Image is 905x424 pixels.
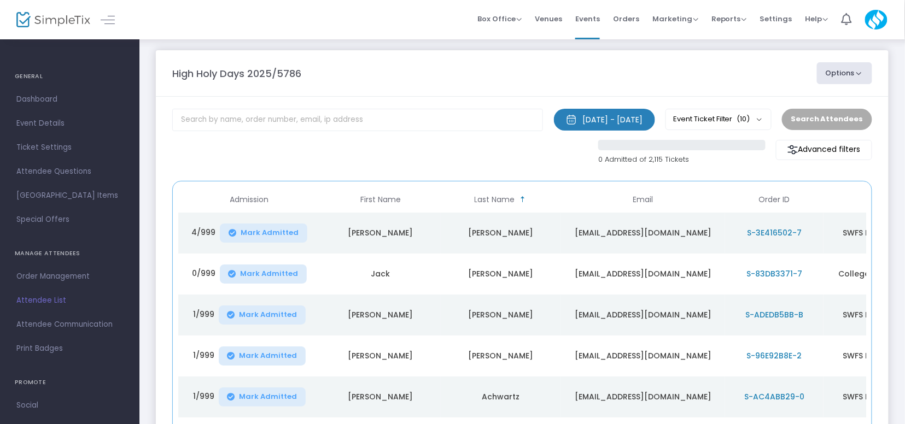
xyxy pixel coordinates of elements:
h4: GENERAL [15,66,125,87]
span: Sortable [519,195,528,204]
span: Email [633,195,653,204]
span: S-3E416502-7 [747,227,802,238]
h4: MANAGE ATTENDEES [15,243,125,264]
span: (10) [737,115,750,123]
m-panel-title: High Holy Days 2025/5786 [172,66,301,81]
span: Marketing [652,14,698,24]
td: [EMAIL_ADDRESS][DOMAIN_NAME] [561,295,725,335]
td: [PERSON_NAME] [441,335,561,376]
span: Order ID [759,195,790,204]
p: 0 Admitted of 2,115 Tickets [598,154,765,165]
span: Ticket Settings [16,140,123,155]
span: Special Offers [16,213,123,227]
span: 1/999 [193,391,214,407]
td: [PERSON_NAME] [441,254,561,295]
span: Box Office [477,14,522,24]
button: Event Ticket Filter(10) [665,109,772,129]
span: Mark Admitted [241,228,299,237]
span: S-83DB3371-7 [746,268,802,279]
button: Mark Admitted [219,346,306,366]
button: Mark Admitted [219,305,306,325]
span: 1/999 [193,350,214,366]
button: Mark Admitted [219,387,306,407]
td: [EMAIL_ADDRESS][DOMAIN_NAME] [561,335,725,376]
span: Event Details [16,116,123,131]
span: Venues [535,5,562,33]
input: Search by name, order number, email, ip address [172,109,543,131]
div: [DATE] - [DATE] [582,114,643,125]
span: Events [575,5,600,33]
span: 4/999 [191,227,215,243]
td: [EMAIL_ADDRESS][DOMAIN_NAME] [561,213,725,254]
span: Order Management [16,269,123,284]
span: Reports [711,14,747,24]
span: 0/999 [192,268,215,284]
td: [PERSON_NAME] [320,213,441,254]
span: S-ADEDB5BB-B [745,309,803,320]
span: [GEOGRAPHIC_DATA] Items [16,189,123,203]
span: Mark Admitted [240,392,297,401]
td: [EMAIL_ADDRESS][DOMAIN_NAME] [561,376,725,417]
span: Attendee Questions [16,164,123,179]
span: Help [805,14,828,24]
td: [PERSON_NAME] [441,213,561,254]
h4: PROMOTE [15,372,125,393]
button: [DATE] - [DATE] [554,109,655,131]
span: Admission [230,195,269,204]
span: Print Badges [16,341,123,356]
img: monthly [566,114,577,125]
m-button: Advanced filters [776,140,872,160]
button: Options [817,62,873,84]
span: Attendee Communication [16,317,123,332]
span: Orders [613,5,639,33]
span: Dashboard [16,92,123,107]
td: [PERSON_NAME] [320,295,441,335]
span: Mark Admitted [240,351,297,360]
span: First Name [360,195,401,204]
span: Mark Admitted [240,310,297,319]
td: [PERSON_NAME] [441,295,561,335]
img: filter [787,144,798,155]
span: S-96E92B8E-2 [747,350,802,361]
button: Mark Admitted [220,223,307,243]
span: Social [16,398,123,413]
span: Last Name [475,195,515,204]
td: Achwartz [441,376,561,417]
td: [PERSON_NAME] [320,335,441,376]
span: Attendee List [16,293,123,308]
td: Jack [320,254,441,295]
span: Mark Admitted [241,269,299,278]
span: S-AC4ABB29-0 [744,391,804,402]
td: [EMAIL_ADDRESS][DOMAIN_NAME] [561,254,725,295]
td: [PERSON_NAME] [320,376,441,417]
span: 1/999 [193,309,214,325]
button: Mark Admitted [220,264,307,284]
span: Settings [760,5,792,33]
